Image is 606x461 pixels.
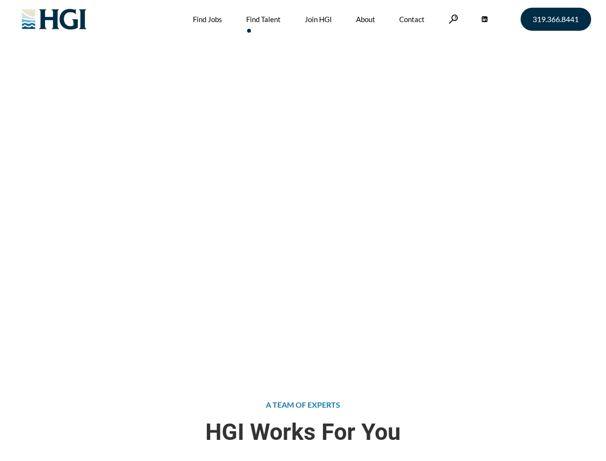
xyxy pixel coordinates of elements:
[449,14,458,24] a: Search
[114,77,284,125] span: Attract the Right Talent
[266,400,340,409] span: A TEAM OF EXPERTS
[114,131,134,140] a: Home
[137,131,174,140] span: Find Talent
[114,131,174,140] span: »
[521,8,591,31] a: 319.366.8441
[533,15,579,23] span: 319.366.8441
[15,419,591,445] span: HGI Works For You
